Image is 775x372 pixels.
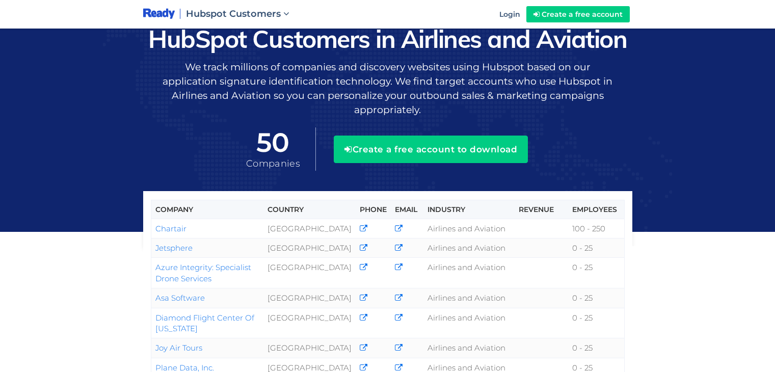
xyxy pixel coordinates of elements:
[143,8,175,20] img: logo
[499,10,520,19] span: Login
[155,313,254,333] a: Diamond Flight Center Of [US_STATE]
[423,200,515,219] th: Industry
[263,238,356,257] td: [GEOGRAPHIC_DATA]
[263,258,356,288] td: [GEOGRAPHIC_DATA]
[568,338,624,358] td: 0 - 25
[263,338,356,358] td: [GEOGRAPHIC_DATA]
[151,200,263,219] th: Company
[423,338,515,358] td: Airlines and Aviation
[568,219,624,238] td: 100 - 250
[423,308,515,338] td: Airlines and Aviation
[568,258,624,288] td: 0 - 25
[155,243,193,253] a: Jetsphere
[155,343,202,353] a: Joy Air Tours
[155,262,251,283] a: Azure Integrity: Specialist Drone Services
[246,158,300,169] span: Companies
[568,200,624,219] th: Employees
[568,308,624,338] td: 0 - 25
[568,288,624,308] td: 0 - 25
[493,2,526,27] a: Login
[515,200,569,219] th: Revenue
[186,8,281,19] span: Hubspot Customers
[263,308,356,338] td: [GEOGRAPHIC_DATA]
[143,25,632,52] h1: HubSpot Customers in Airlines and Aviation
[143,60,632,117] p: We track millions of companies and discovery websites using Hubspot based on our application sign...
[423,258,515,288] td: Airlines and Aviation
[155,293,205,303] a: Asa Software
[391,200,423,219] th: Email
[155,224,186,233] a: Chartair
[423,219,515,238] td: Airlines and Aviation
[526,6,630,22] a: Create a free account
[334,136,528,163] button: Create a free account to download
[356,200,391,219] th: Phone
[263,288,356,308] td: [GEOGRAPHIC_DATA]
[423,288,515,308] td: Airlines and Aviation
[568,238,624,257] td: 0 - 25
[423,238,515,257] td: Airlines and Aviation
[263,219,356,238] td: [GEOGRAPHIC_DATA]
[246,128,300,157] span: 50
[263,200,356,219] th: Country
